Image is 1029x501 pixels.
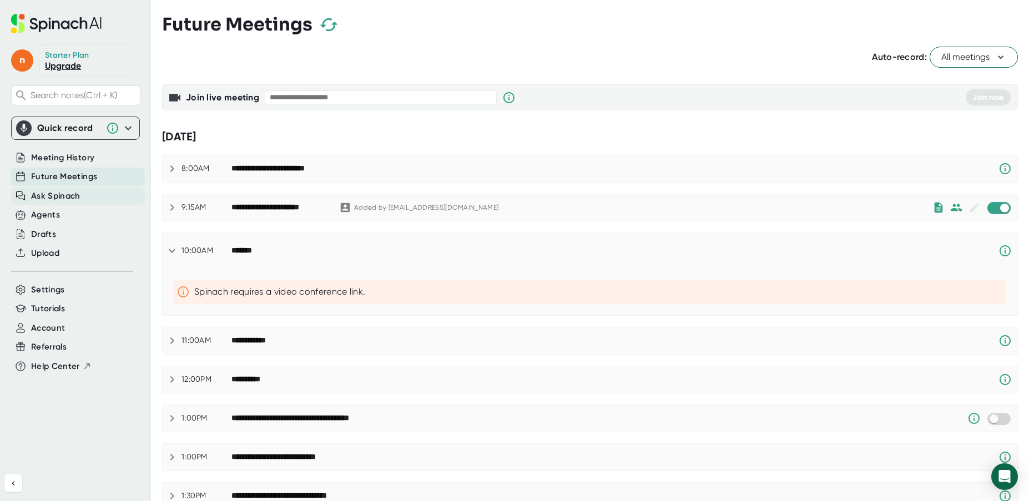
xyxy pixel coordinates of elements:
div: Open Intercom Messenger [991,463,1018,490]
h3: Future Meetings [162,14,312,35]
span: All meetings [941,50,1006,64]
button: Upload [31,247,59,260]
button: Help Center [31,360,92,373]
a: Upgrade [45,60,81,71]
button: Agents [31,209,60,221]
button: All meetings [930,47,1018,68]
div: 1:00PM [181,452,231,462]
button: Meeting History [31,151,94,164]
div: Quick record [37,123,100,134]
div: 9:15AM [181,203,231,212]
button: Collapse sidebar [4,474,22,492]
button: Join now [966,89,1011,105]
div: 12:00PM [181,375,231,384]
button: Future Meetings [31,170,97,183]
span: Help Center [31,360,80,373]
div: [DATE] [162,130,1018,144]
div: 11:00AM [181,336,231,346]
span: Auto-record: [872,52,927,62]
button: Settings [31,284,65,296]
div: 10:00AM [181,246,231,256]
button: Account [31,322,65,335]
span: n [11,49,33,72]
div: 1:30PM [181,491,231,501]
svg: Spinach requires a video conference link. [998,373,1012,386]
span: Search notes (Ctrl + K) [31,90,138,100]
div: Starter Plan [45,50,89,60]
svg: Spinach requires a video conference link. [998,451,1012,464]
div: 8:00AM [181,164,231,174]
button: Tutorials [31,302,65,315]
div: 1:00PM [181,413,231,423]
svg: Someone has manually disabled Spinach from this meeting. [967,412,981,425]
div: Quick record [16,117,135,139]
b: Join live meeting [186,92,259,103]
button: Referrals [31,341,67,353]
span: Join now [972,93,1004,102]
button: Ask Spinach [31,190,80,203]
svg: Spinach requires a video conference link. [998,334,1012,347]
svg: Spinach requires a video conference link. [998,162,1012,175]
button: Drafts [31,228,56,241]
div: Spinach requires a video conference link. [194,286,1002,297]
div: Added by [EMAIL_ADDRESS][DOMAIN_NAME] [354,204,498,212]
